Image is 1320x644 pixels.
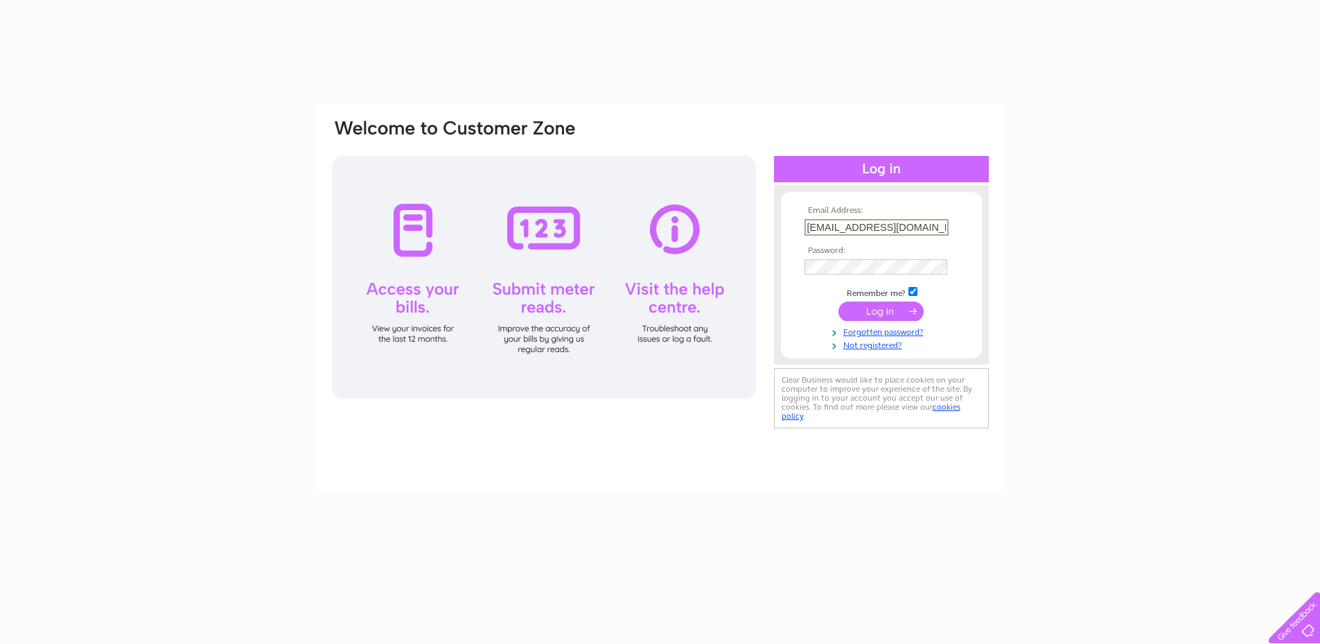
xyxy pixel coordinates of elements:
[782,402,960,421] a: cookies policy
[801,246,962,256] th: Password:
[804,324,962,338] a: Forgotten password?
[801,285,962,299] td: Remember me?
[804,338,962,351] a: Not registered?
[801,206,962,216] th: Email Address:
[838,302,924,321] input: Submit
[774,368,989,428] div: Clear Business would like to place cookies on your computer to improve your experience of the sit...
